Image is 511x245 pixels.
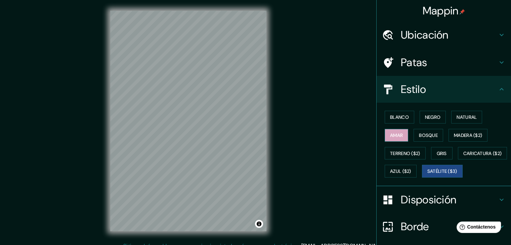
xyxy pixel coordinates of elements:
button: Gris [431,147,453,160]
div: Patas [377,49,511,76]
button: Azul ($2) [385,165,417,178]
button: Activar o desactivar atribución [255,220,263,228]
font: Blanco [390,114,409,120]
font: Azul ($2) [390,168,411,175]
button: Caricatura ($2) [458,147,507,160]
button: Terreno ($2) [385,147,426,160]
font: Disposición [401,193,456,207]
font: Ubicación [401,28,449,42]
font: Bosque [419,132,438,138]
font: Patas [401,55,427,69]
font: Natural [457,114,477,120]
button: Negro [420,111,446,124]
button: Natural [451,111,482,124]
font: Mappin [423,4,459,18]
font: Satélite ($3) [427,168,457,175]
button: Madera ($2) [449,129,487,142]
font: Gris [437,150,447,156]
button: Bosque [414,129,443,142]
div: Ubicación [377,21,511,48]
font: Negro [425,114,441,120]
button: Blanco [385,111,414,124]
font: Estilo [401,82,426,96]
img: pin-icon.png [460,9,465,14]
button: Amar [385,129,408,142]
div: Estilo [377,76,511,103]
button: Satélite ($3) [422,165,463,178]
div: Disposición [377,186,511,213]
font: Terreno ($2) [390,150,420,156]
font: Amar [390,132,403,138]
font: Borde [401,219,429,234]
canvas: Mapa [110,11,266,231]
font: Madera ($2) [454,132,482,138]
font: Caricatura ($2) [463,150,502,156]
iframe: Lanzador de widgets de ayuda [451,219,504,238]
div: Borde [377,213,511,240]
